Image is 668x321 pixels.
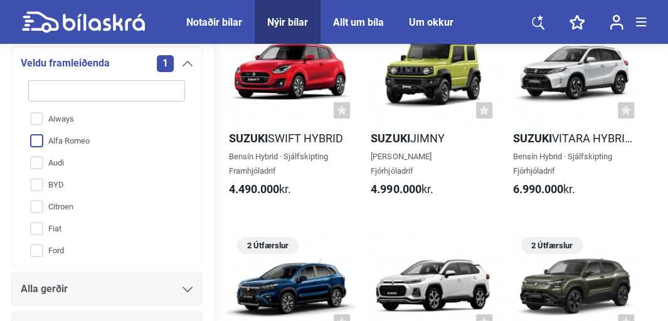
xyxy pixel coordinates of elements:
[610,14,623,30] img: user-login.svg
[510,131,640,145] h2: Vitara Hybrid 4WD
[157,55,174,72] span: 1
[333,16,384,28] a: Allt um bíla
[513,152,612,176] span: Bensín Hybrid · Sjálfskipting Fjórhjóladrif
[513,182,575,196] span: kr.
[513,132,552,145] b: Suzuki
[226,20,356,208] a: 3 ÚtfærslurSuzukiSwift HybridBensín Hybrid · SjálfskiptingFramhjóladrif4.490.000kr.
[267,16,308,28] a: Nýir bílar
[368,20,498,208] a: SuzukiJimny[PERSON_NAME]Fjórhjóladrif4.990.000kr.
[229,182,279,196] b: 4.490.000
[371,182,421,196] b: 4.990.000
[229,152,328,176] span: Bensín Hybrid · Sjálfskipting Framhjóladrif
[371,152,431,176] span: [PERSON_NAME] Fjórhjóladrif
[226,131,356,145] h2: Swift Hybrid
[513,182,563,196] b: 6.990.000
[371,132,410,145] b: Suzuki
[243,237,292,254] span: 2 Útfærslur
[229,132,268,145] b: Suzuki
[528,237,576,254] span: 2 Útfærslur
[186,16,242,28] a: Notaðir bílar
[409,16,453,28] a: Um okkur
[21,55,110,72] span: Veldu framleiðenda
[229,182,291,196] span: kr.
[371,182,433,196] span: kr.
[21,280,68,298] span: Alla gerðir
[510,20,640,208] a: 2 ÚtfærslurSuzukiVitara Hybrid 4WDBensín Hybrid · SjálfskiptingFjórhjóladrif6.990.000kr.
[368,131,498,145] h2: Jimny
